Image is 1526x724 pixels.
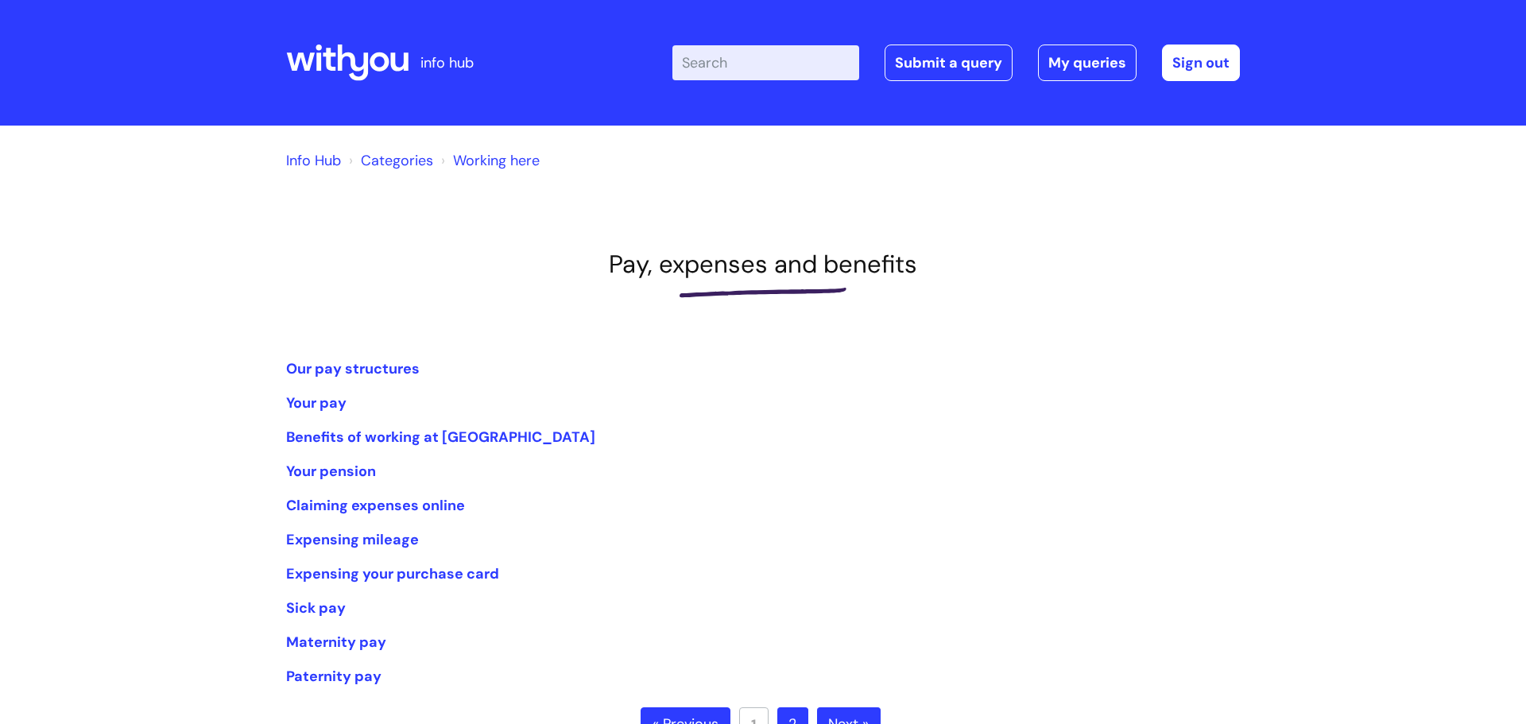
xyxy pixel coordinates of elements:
[286,667,381,686] a: Paternity pay
[885,45,1013,81] a: Submit a query
[286,564,499,583] a: Expensing your purchase card
[437,148,540,173] li: Working here
[672,45,859,80] input: Search
[286,359,420,378] a: Our pay structures
[286,598,346,618] a: Sick pay
[286,496,465,515] a: Claiming expenses online
[286,530,419,549] a: Expensing mileage
[286,428,595,447] a: Benefits of working at [GEOGRAPHIC_DATA]
[286,393,347,412] a: Your pay
[1162,45,1240,81] a: Sign out
[345,148,433,173] li: Solution home
[286,633,386,652] a: Maternity pay
[286,250,1240,279] h1: Pay, expenses and benefits
[672,45,1240,81] div: | -
[420,50,474,75] p: info hub
[361,151,433,170] a: Categories
[286,151,341,170] a: Info Hub
[1038,45,1137,81] a: My queries
[286,462,376,481] a: Your pension
[453,151,540,170] a: Working here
